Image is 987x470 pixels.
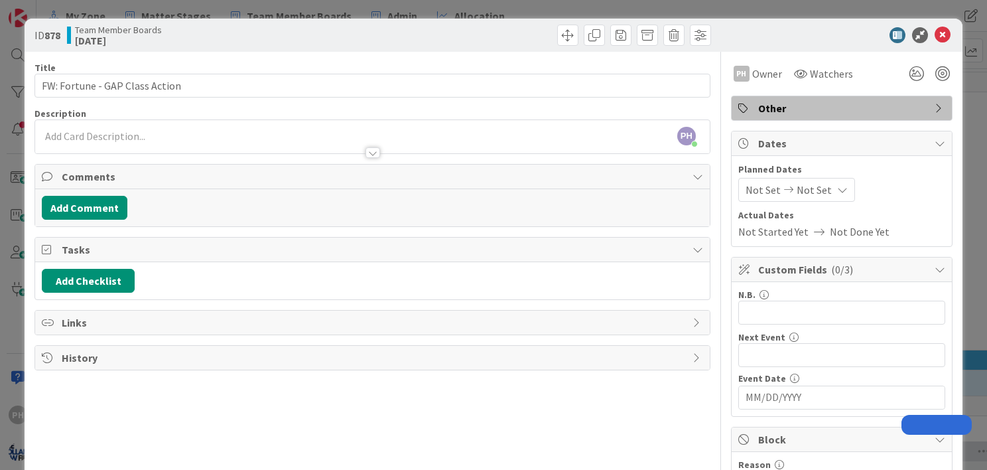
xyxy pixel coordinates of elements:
[738,374,945,383] div: Event Date
[758,135,928,151] span: Dates
[42,269,135,293] button: Add Checklist
[830,224,889,240] span: Not Done Yet
[746,386,938,409] input: MM/DD/YYYY
[810,66,853,82] span: Watchers
[758,100,928,116] span: Other
[738,331,785,343] label: Next Event
[738,163,945,177] span: Planned Dates
[797,182,832,198] span: Not Set
[677,127,696,145] span: PH
[62,350,686,366] span: History
[734,66,750,82] div: PH
[738,224,809,240] span: Not Started Yet
[75,25,162,35] span: Team Member Boards
[34,27,60,43] span: ID
[758,262,928,277] span: Custom Fields
[62,315,686,331] span: Links
[75,35,162,46] b: [DATE]
[752,66,782,82] span: Owner
[34,108,86,119] span: Description
[738,289,756,301] label: N.B.
[42,196,127,220] button: Add Comment
[62,242,686,258] span: Tasks
[831,263,853,276] span: ( 0/3 )
[758,431,928,447] span: Block
[44,29,60,42] b: 878
[738,208,945,222] span: Actual Dates
[34,74,710,98] input: type card name here...
[34,62,56,74] label: Title
[746,182,781,198] span: Not Set
[62,169,686,185] span: Comments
